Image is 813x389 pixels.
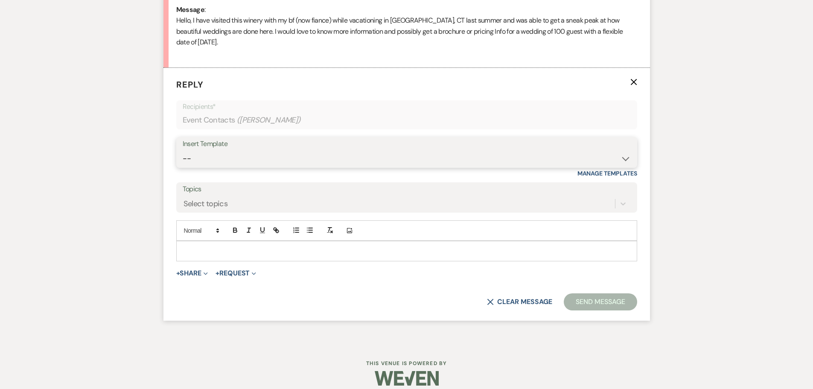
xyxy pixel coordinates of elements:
span: + [176,270,180,277]
div: Select topics [184,198,228,210]
span: Reply [176,79,204,90]
p: Recipients* [183,101,631,112]
button: Clear message [487,298,552,305]
button: Share [176,270,208,277]
a: Manage Templates [577,170,637,177]
button: Request [216,270,256,277]
div: Event Contacts [183,112,631,129]
span: + [216,270,219,277]
label: Topics [183,183,631,196]
div: Insert Template [183,138,631,150]
span: ( [PERSON_NAME] ) [237,114,301,126]
button: Send Message [564,293,637,310]
b: Message [176,5,205,14]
